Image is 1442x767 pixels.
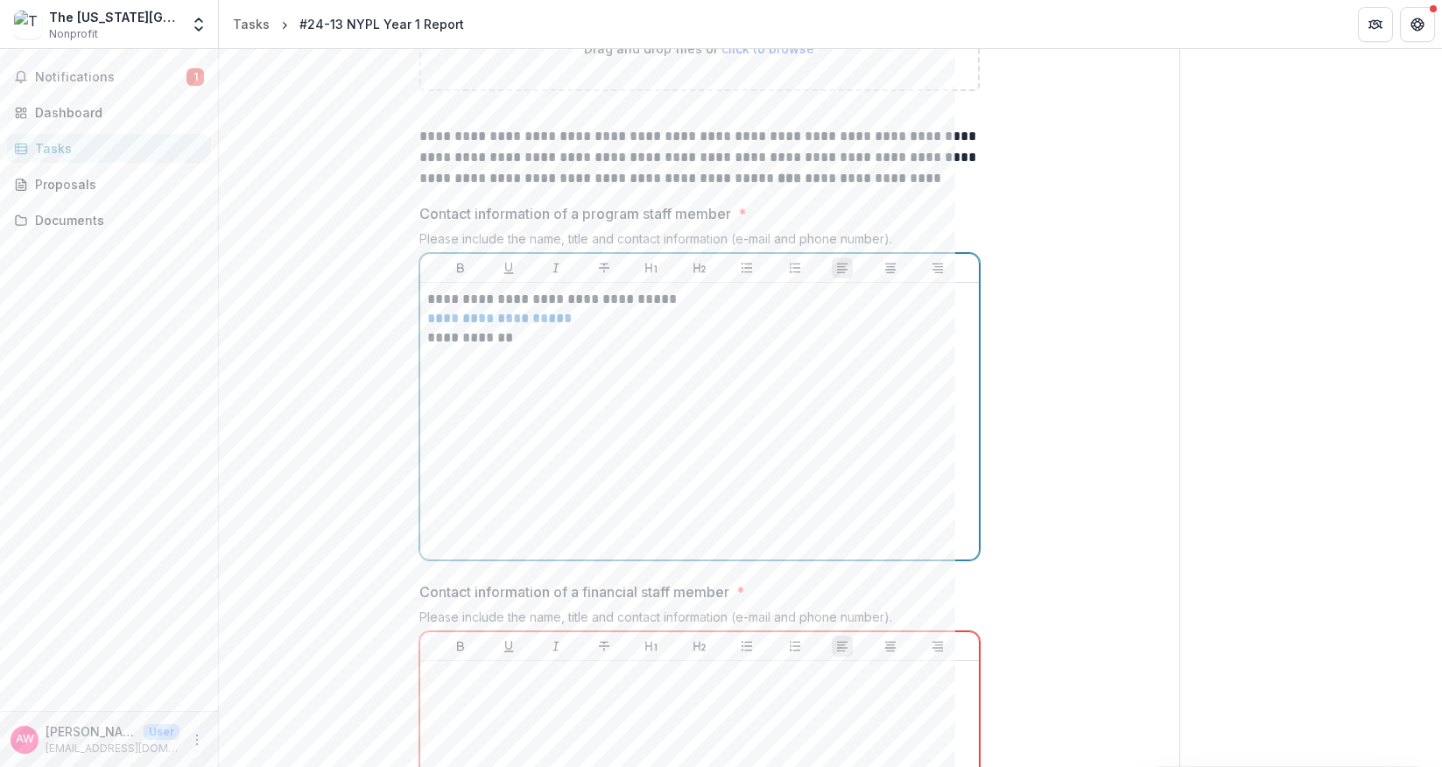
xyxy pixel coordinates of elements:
div: Documents [35,211,197,229]
button: Align Left [832,257,853,278]
button: Underline [498,257,519,278]
div: Allie Werner [16,734,34,745]
a: Tasks [7,134,211,163]
div: #24-13 NYPL Year 1 Report [299,15,464,33]
button: Align Center [880,636,901,657]
div: Proposals [35,175,197,194]
button: Partners [1358,7,1393,42]
button: Ordered List [784,257,805,278]
div: The [US_STATE][GEOGRAPHIC_DATA] [49,8,179,26]
button: Italicize [545,636,566,657]
button: Bold [450,257,471,278]
a: Documents [7,206,211,235]
nav: breadcrumb [226,11,471,37]
div: Tasks [233,15,270,33]
button: Heading 2 [689,257,710,278]
button: Align Left [832,636,853,657]
button: Strike [594,636,615,657]
button: Get Help [1400,7,1435,42]
button: Underline [498,636,519,657]
span: Nonprofit [49,26,98,42]
div: Please include the name, title and contact information (e-mail and phone number). [419,609,980,631]
a: Proposals [7,170,211,199]
button: Notifications1 [7,63,211,91]
span: Notifications [35,70,186,85]
button: Bullet List [736,636,757,657]
div: Tasks [35,139,197,158]
button: Italicize [545,257,566,278]
button: Strike [594,257,615,278]
span: 1 [186,68,204,86]
button: Open entity switcher [186,7,211,42]
div: Dashboard [35,103,197,122]
p: [PERSON_NAME] [46,722,137,741]
button: Bullet List [736,257,757,278]
button: Heading 2 [689,636,710,657]
a: Dashboard [7,98,211,127]
span: click to browse [721,41,814,56]
p: [EMAIL_ADDRESS][DOMAIN_NAME] [46,741,179,756]
a: Tasks [226,11,277,37]
button: Heading 1 [641,636,662,657]
button: Align Right [927,257,948,278]
button: Bold [450,636,471,657]
button: Align Right [927,636,948,657]
button: More [186,729,208,750]
button: Heading 1 [641,257,662,278]
div: Please include the name, title and contact information (e-mail and phone number). [419,231,980,253]
p: Contact information of a financial staff member [419,581,729,602]
button: Ordered List [784,636,805,657]
button: Align Center [880,257,901,278]
img: The New York Public Library [14,11,42,39]
p: User [144,724,179,740]
p: Contact information of a program staff member [419,203,731,224]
